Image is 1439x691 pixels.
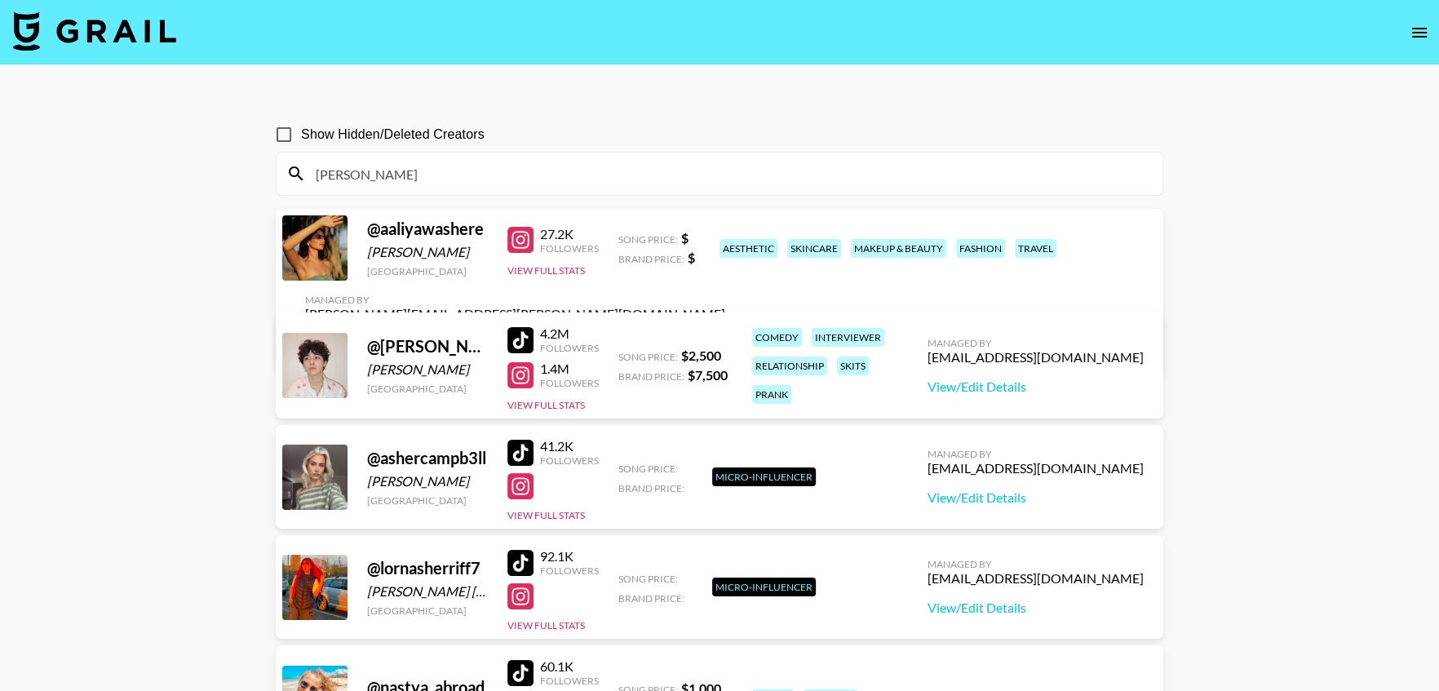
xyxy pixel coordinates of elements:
strong: $ 2,500 [681,348,721,363]
div: 60.1K [540,658,599,675]
div: skincare [787,239,841,258]
div: [GEOGRAPHIC_DATA] [367,494,488,507]
a: View/Edit Details [928,489,1144,506]
span: Show Hidden/Deleted Creators [301,125,485,144]
div: [EMAIL_ADDRESS][DOMAIN_NAME] [928,349,1144,365]
div: aesthetic [719,239,777,258]
div: [EMAIL_ADDRESS][DOMAIN_NAME] [928,570,1144,587]
button: View Full Stats [507,509,585,521]
div: skits [837,357,869,375]
div: [PERSON_NAME][EMAIL_ADDRESS][PERSON_NAME][DOMAIN_NAME] [305,306,725,322]
span: Song Price: [618,351,678,363]
span: Song Price: [618,573,678,585]
div: 41.2K [540,438,599,454]
span: Brand Price: [618,253,684,265]
a: View/Edit Details [928,379,1144,395]
div: relationship [752,357,827,375]
div: Managed By [928,337,1144,349]
div: 4.2M [540,326,599,342]
div: Followers [540,242,599,255]
div: [GEOGRAPHIC_DATA] [367,265,488,277]
div: @ aaliyawashere [367,219,488,239]
img: Grail Talent [13,11,176,51]
span: Song Price: [618,233,678,246]
div: 27.2K [540,226,599,242]
div: Managed By [928,448,1144,460]
div: [EMAIL_ADDRESS][DOMAIN_NAME] [928,460,1144,476]
div: travel [1015,239,1056,258]
div: comedy [752,328,802,347]
strong: $ [681,230,689,246]
div: fashion [956,239,1005,258]
strong: $ [688,250,695,265]
div: prank [752,385,791,404]
div: Managed By [928,558,1144,570]
div: Managed By [305,294,725,306]
button: View Full Stats [507,264,585,277]
div: @ [PERSON_NAME].[PERSON_NAME] [367,336,488,357]
div: [GEOGRAPHIC_DATA] [367,605,488,617]
div: interviewer [812,328,884,347]
span: Song Price: [618,463,678,475]
div: makeup & beauty [851,239,946,258]
span: Brand Price: [618,592,684,605]
div: @ lornasherriff7 [367,558,488,578]
div: [PERSON_NAME] [367,473,488,489]
div: Followers [540,377,599,389]
button: View Full Stats [507,399,585,411]
strong: $ 7,500 [688,367,728,383]
div: @ ashercampb3ll [367,448,488,468]
span: Brand Price: [618,370,684,383]
div: 92.1K [540,548,599,565]
div: Followers [540,342,599,354]
span: Brand Price: [618,482,684,494]
div: Micro-Influencer [712,578,816,596]
div: Followers [540,565,599,577]
div: [PERSON_NAME] [367,361,488,378]
button: open drawer [1403,16,1436,49]
a: View/Edit Details [928,600,1144,616]
div: Followers [540,675,599,687]
div: [GEOGRAPHIC_DATA] [367,383,488,395]
div: Followers [540,454,599,467]
div: Micro-Influencer [712,467,816,486]
input: Search by User Name [306,161,1153,187]
button: View Full Stats [507,619,585,631]
div: [PERSON_NAME] [367,244,488,260]
div: 1.4M [540,361,599,377]
div: [PERSON_NAME] [PERSON_NAME] [367,583,488,600]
